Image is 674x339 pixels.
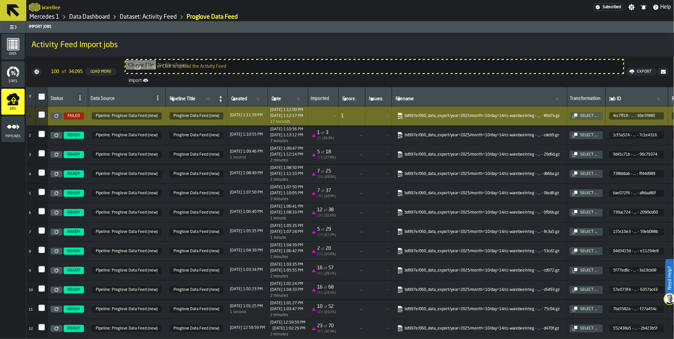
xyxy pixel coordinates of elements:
button: button-Select ... [570,189,603,197]
div: Updated: N/A Created: N/A [270,114,303,118]
li: menu Pipelines [1,116,25,142]
div: Status [51,96,73,103]
div: Select ... [578,191,600,196]
span: READY [68,172,80,176]
label: button-toggle-Settings [626,4,638,10]
label: InputCheckbox-label-react-aria1656834848-:r6t: [38,169,45,176]
input: InputCheckbox-label-react-aria1656834848-:r6h: [38,93,45,100]
span: 5 [29,192,31,196]
span: ( 30 ) [317,195,323,198]
span: Stats [1,80,25,83]
a: logo-header [29,1,40,13]
a: READY [62,170,85,178]
span: 155c10e3 - ... - 59eb088b [613,230,659,234]
span: 1760440113218 [270,210,303,215]
div: Updated: N/A Created: N/A [270,224,303,228]
button: button-Select ... [570,151,603,159]
div: Select ... [578,230,600,234]
span: ( 13 ) [317,156,323,160]
nav: Breadcrumb [29,13,350,21]
span: of [321,151,324,154]
span: Proglove Data Feed (new) [170,132,223,139]
span: f1071093-636e-40f7-8847-9c63502e9388 [92,228,162,235]
span: — [368,191,389,196]
div: Data Source [91,96,151,103]
button: button-Load More [85,68,117,75]
span: READY [68,288,80,292]
span: f1071093-636e-40f7-8847-9c63502e9388 [92,132,162,139]
span: 9d41c71b - ... - 96c79374 [613,152,659,157]
span: — [341,229,362,235]
div: Transformation [570,96,603,103]
span: f1071093-636e-40f7-8847-9c63502e9388 [92,112,162,120]
label: button-toggle-Help [650,3,674,11]
span: 1760440337933 [270,114,303,118]
label: button-toggle-Toggle Full Menu [1,23,25,32]
span: 1760440187556 [270,146,303,151]
span: Proglove Data Feed (new) [170,286,223,293]
input: InputCheckbox-label-react-aria1656834848-:r6v: [38,208,45,215]
span: 739ac724 - ... - 2090eb60 [613,210,659,215]
span: of [321,131,324,135]
span: Subscribed [603,5,621,9]
span: — [341,191,362,196]
div: Updated: N/A Created: N/A [270,133,303,138]
span: — [368,210,389,215]
div: 1 3 [317,130,328,135]
span: bd997e/060_data_export/year=2025/month=10/day=14/cc-warebeeintegrations-ingestion-2-2025-10-14-10... [396,305,563,314]
input: Drag or Click to upload the Activity Feed [126,60,623,73]
span: 1760439935531 [270,224,303,228]
input: InputCheckbox-label-react-aria1656834848-:r72: [38,266,45,273]
div: Import duration (start to completion) [270,120,303,124]
div: Select ... [578,268,600,273]
span: ( 28.0 %) [324,175,336,179]
span: — [341,210,362,215]
span: Proglove Data Feed (new) [170,190,223,197]
span: — [341,171,362,177]
span: label [272,96,281,102]
input: InputCheckbox-label-react-aria1656834848-:r75: [38,324,45,330]
span: 1760440205247 [270,191,303,196]
input: InputCheckbox-label-react-aria1656834848-:r73: [38,285,45,292]
li: menu Data [1,34,25,60]
input: label [341,95,362,104]
label: Need Help? [666,260,673,296]
span: 1760439879860 [270,243,303,248]
div: Select ... [578,152,600,157]
a: READY [62,267,85,274]
input: label [608,95,665,104]
span: READY [68,210,80,215]
label: InputCheckbox-label-react-aria1656834848-:r6s: [38,150,45,157]
span: f1071093-636e-40f7-8847-9c63502e9388 [92,151,162,158]
span: — [368,230,389,234]
div: title-Activity Feed Import jobs [26,33,674,56]
span: of [62,69,66,74]
span: READY [68,191,80,196]
label: InputCheckbox-label-react-aria1656834848-:r6q: [38,111,45,118]
span: ( 17.2 %) [324,233,336,237]
span: f1071093-636e-40f7-8847-9c63502e9388 [92,209,162,216]
div: Updated: N/A Created: N/A [270,166,303,170]
div: Updated: N/A Created: N/A [230,171,263,176]
span: Proglove Data Feed (new) [170,325,223,332]
span: 1760440129845 [230,171,263,176]
span: bd997e/060_data_export/year=2025/month=10/day=14/cc-warebeeintegrations-ingestion-2-2025-10-14-11... [396,285,563,294]
div: Updated: N/A Created: N/A [270,152,303,157]
span: bd997e/060_data_export/year=2025/month=10/day=14/cc-warebeeintegrations-ingestion-2-2025-10-14-10... [396,324,563,333]
span: 6 [29,211,31,215]
span: bd997e/060_data_export/year=2025/month=10/day=14/cc-warebeeintegrations-ingestion-2-2025-10-14-11... [396,227,563,236]
span: Proglove Data Feed (new) [170,209,223,216]
span: 57e073f4-3361-4093-a406-5ba56357ac43 [609,286,664,293]
span: label [343,96,355,102]
div: Import duration (start to completion) [270,216,303,221]
span: of [324,209,327,212]
span: 3 [29,153,31,157]
button: button-Select ... [570,131,603,139]
span: FAILED [68,114,80,118]
span: 1760440320349 [270,108,303,112]
div: Select ... [578,133,600,138]
button: button-Select ... [570,325,603,332]
span: of [321,228,324,232]
input: InputCheckbox-label-react-aria1656834848-:r70: [38,227,45,234]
